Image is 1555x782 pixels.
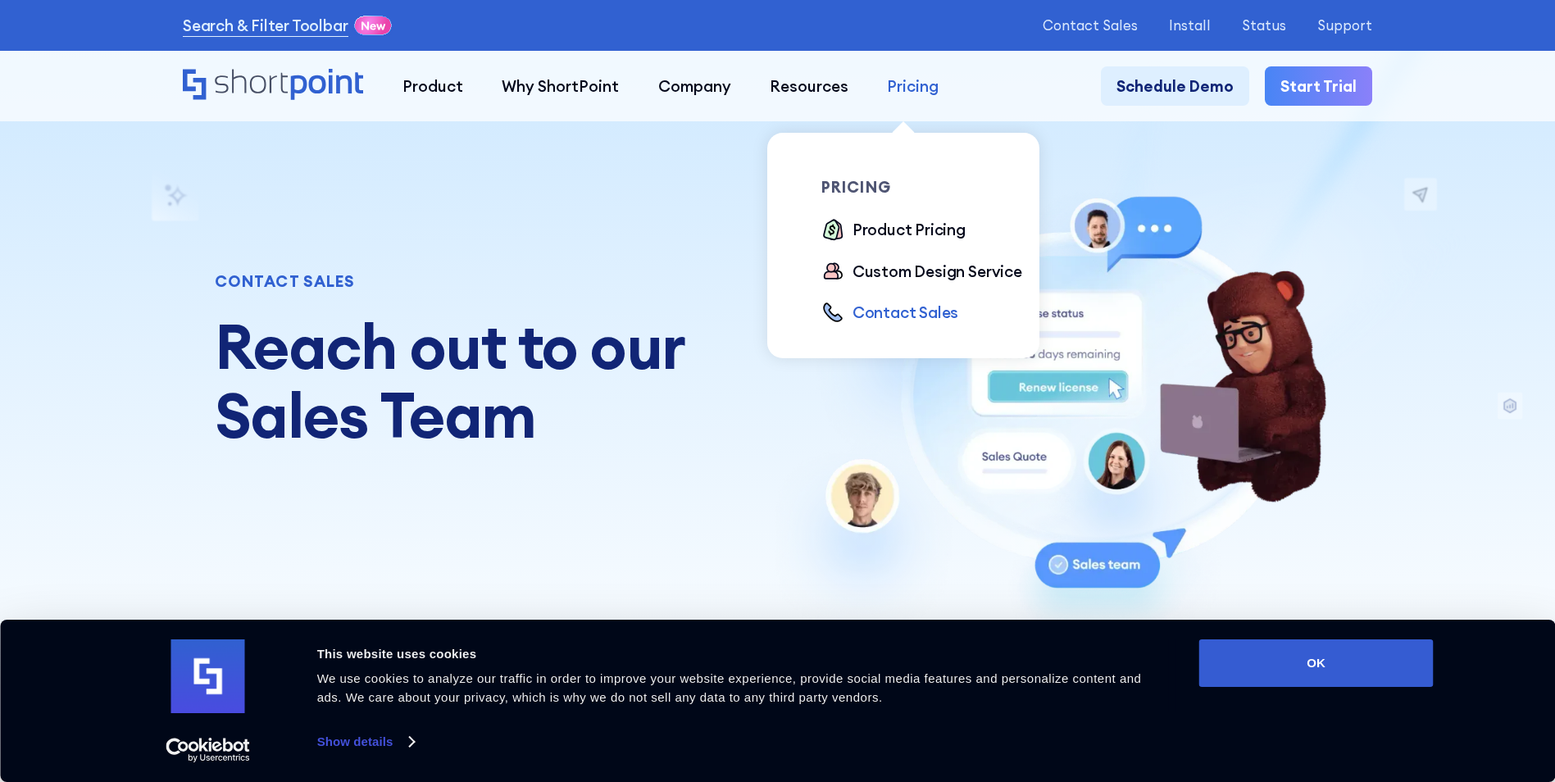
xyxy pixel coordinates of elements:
[1317,17,1372,33] a: Support
[853,260,1022,283] div: Custom Design Service
[821,218,966,243] a: Product Pricing
[1043,17,1138,33] a: Contact Sales
[1242,17,1286,33] a: Status
[770,75,848,98] div: Resources
[136,738,280,762] a: Usercentrics Cookiebot - opens in a new window
[1169,17,1211,33] a: Install
[215,274,734,289] div: CONTACT SALES
[317,644,1162,664] div: This website uses cookies
[658,75,731,98] div: Company
[750,66,867,105] a: Resources
[821,260,1022,285] a: Custom Design Service
[183,14,348,37] a: Search & Filter Toolbar
[821,301,958,326] a: Contact Sales
[853,301,959,324] div: Contact Sales
[639,66,750,105] a: Company
[1199,639,1434,687] button: OK
[317,671,1142,704] span: We use cookies to analyze our traffic in order to improve your website experience, provide social...
[868,66,958,105] a: Pricing
[383,66,482,105] a: Product
[215,312,734,449] h1: Reach out to our Sales Team
[853,218,966,241] div: Product Pricing
[1260,592,1555,782] iframe: Chat Widget
[1260,592,1555,782] div: Widget de chat
[821,180,1039,195] div: pricing
[887,75,939,98] div: Pricing
[1265,66,1372,105] a: Start Trial
[483,66,639,105] a: Why ShortPoint
[402,75,463,98] div: Product
[183,69,364,102] a: Home
[317,730,414,754] a: Show details
[171,639,245,713] img: logo
[1101,66,1249,105] a: Schedule Demo
[502,75,619,98] div: Why ShortPoint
